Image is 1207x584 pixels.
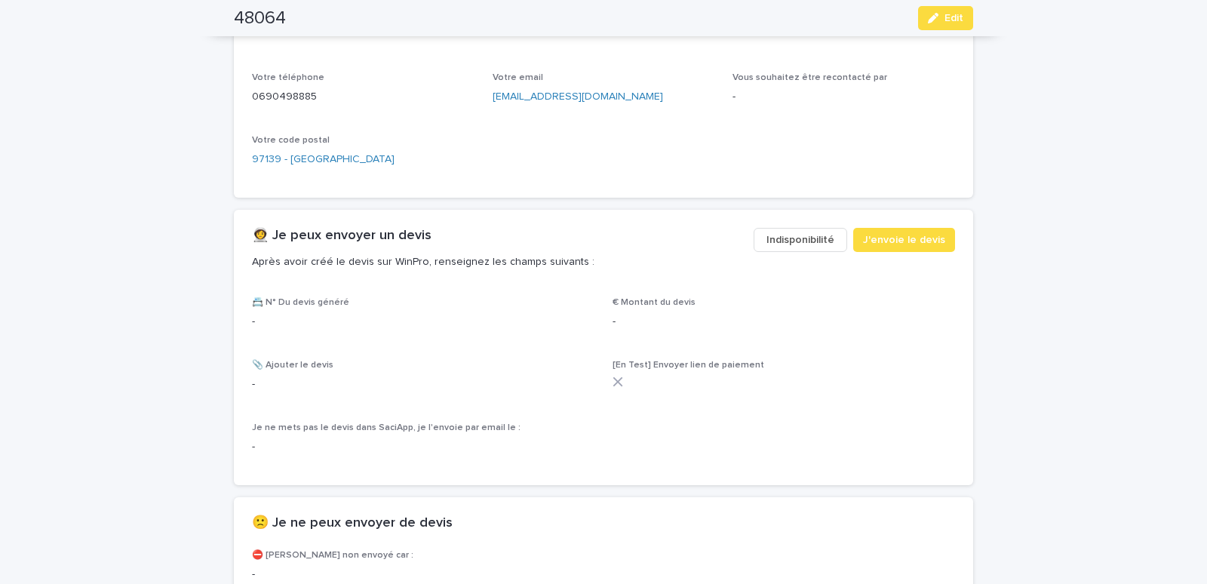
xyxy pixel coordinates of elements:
h2: 🙁 Je ne peux envoyer de devis [252,515,453,532]
span: Vous souhaitez être recontacté par [732,73,887,82]
span: J'envoie le devis [863,232,945,247]
span: 📇 N° Du devis généré [252,298,349,307]
p: - [252,377,594,392]
a: 97139 - [GEOGRAPHIC_DATA] [252,152,395,168]
p: - [613,314,955,330]
span: Votre téléphone [252,73,324,82]
span: € Montant du devis [613,298,696,307]
p: - [252,567,955,582]
p: 0690498885 [252,89,475,105]
p: - [252,314,594,330]
span: Je ne mets pas le devis dans SaciApp, je l'envoie par email le : [252,423,521,432]
p: - [252,439,594,455]
span: Votre code postal [252,136,330,145]
span: 📎 Ajouter le devis [252,361,333,370]
p: Après avoir créé le devis sur WinPro, renseignez les champs suivants : [252,255,742,269]
button: Edit [918,6,973,30]
p: - [732,89,955,105]
button: J'envoie le devis [853,228,955,252]
button: Indisponibilité [754,228,847,252]
h2: 48064 [234,8,286,29]
h2: 👩‍🚀 Je peux envoyer un devis [252,228,432,244]
a: [EMAIL_ADDRESS][DOMAIN_NAME] [493,91,663,102]
span: Votre email [493,73,543,82]
span: Edit [944,13,963,23]
span: Indisponibilité [766,232,834,247]
span: ⛔ [PERSON_NAME] non envoyé car : [252,551,413,560]
span: [En Test] Envoyer lien de paiement [613,361,764,370]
